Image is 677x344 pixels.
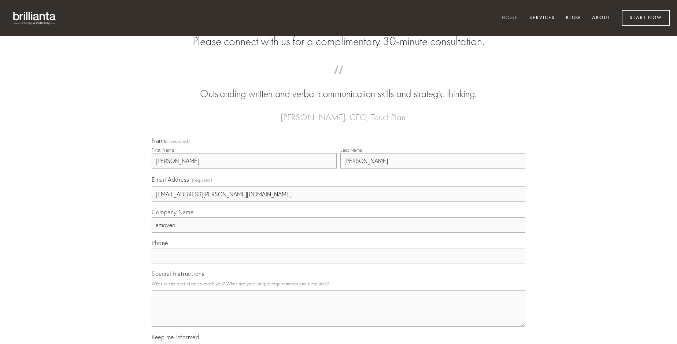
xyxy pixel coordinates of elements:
[622,10,670,26] a: Start Now
[169,139,190,144] span: (required)
[587,12,615,24] a: About
[152,34,525,48] h2: Please connect with us for a complimentary 30-minute consultation.
[152,270,204,277] span: Special Instructions
[152,147,174,153] div: First Name
[152,176,189,183] span: Email Address
[525,12,560,24] a: Services
[152,137,167,144] span: Name
[163,101,514,125] figcaption: — [PERSON_NAME], CEO, TouchPlan
[7,7,62,29] img: brillianta - research, strategy, marketing
[192,175,212,185] span: (required)
[152,208,193,216] span: Company Name
[152,333,199,341] span: Keep me informed
[152,279,525,289] p: What is the best time to reach you? What are your unique requirements and timelines?
[152,239,168,247] span: Phone
[163,73,514,87] span: “
[561,12,585,24] a: Blog
[340,147,362,153] div: Last Name
[163,73,514,101] blockquote: Outstanding written and verbal communication skills and strategic thinking.
[497,12,523,24] a: Home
